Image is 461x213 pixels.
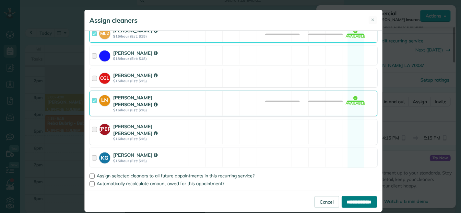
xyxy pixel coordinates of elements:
[113,79,186,83] strong: $15/hour (Est: $15)
[99,28,110,37] strong: ML2
[113,34,186,39] strong: $15/hour (Est: $15)
[113,50,158,56] strong: [PERSON_NAME]
[113,108,186,112] strong: $16/hour (Est: $16)
[99,124,110,133] strong: [PERSON_NAME]
[314,196,339,207] a: Cancel
[371,17,375,23] span: ✕
[113,72,158,78] strong: [PERSON_NAME]
[113,159,186,163] strong: $15/hour (Est: $15)
[113,56,186,61] strong: $18/hour (Est: $18)
[99,95,110,104] strong: LN
[113,137,186,141] strong: $16/hour (Est: $16)
[90,16,138,25] h5: Assign cleaners
[99,73,110,82] strong: CG1
[113,95,158,107] strong: [PERSON_NAME] [PERSON_NAME]
[113,123,158,136] strong: [PERSON_NAME] [PERSON_NAME]
[97,173,255,179] span: Assign selected cleaners to all future appointments in this recurring service?
[113,28,158,34] strong: [PERSON_NAME]
[113,152,158,158] strong: [PERSON_NAME]
[99,152,110,162] strong: KG
[97,181,225,186] span: Automatically recalculate amount owed for this appointment?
